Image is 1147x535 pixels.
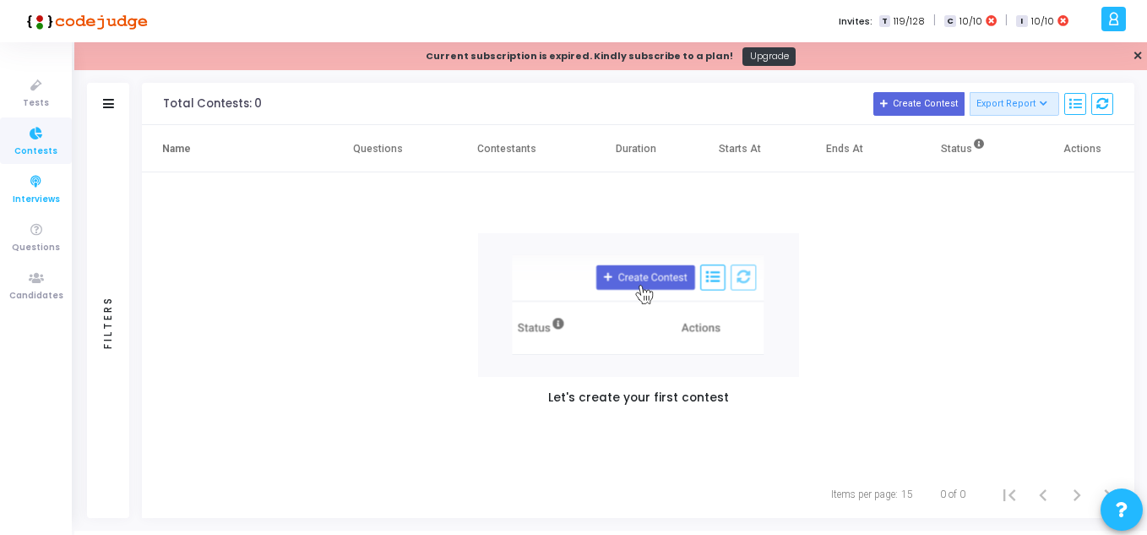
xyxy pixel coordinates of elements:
[992,478,1026,511] button: First page
[944,15,955,28] span: C
[873,92,965,116] button: Create Contest
[1016,15,1027,28] span: I
[1026,478,1060,511] button: Previous page
[21,4,148,38] img: logo
[9,289,63,303] span: Candidates
[1005,12,1008,30] span: |
[430,125,584,172] th: Contestants
[688,125,792,172] th: Starts At
[548,391,729,406] h5: Let's create your first contest
[894,14,925,29] span: 119/128
[970,92,1060,116] button: Export Report
[14,145,57,159] span: Contests
[1060,478,1094,511] button: Next page
[792,125,896,172] th: Ends At
[478,233,799,377] img: new test/contest
[1094,478,1128,511] button: Last page
[23,96,49,111] span: Tests
[325,125,429,172] th: Questions
[584,125,688,172] th: Duration
[839,14,872,29] label: Invites:
[901,487,913,502] div: 15
[163,97,262,111] div: Total Contests: 0
[831,487,898,502] div: Items per page:
[1030,125,1134,172] th: Actions
[879,15,890,28] span: T
[897,125,1030,172] th: Status
[1031,14,1054,29] span: 10/10
[1133,47,1143,65] a: ✕
[13,193,60,207] span: Interviews
[426,49,733,63] div: Current subscription is expired. Kindly subscribe to a plan!
[101,229,116,415] div: Filters
[12,241,60,255] span: Questions
[142,125,325,172] th: Name
[940,487,965,502] div: 0 of 0
[933,12,936,30] span: |
[959,14,982,29] span: 10/10
[742,47,796,66] a: Upgrade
